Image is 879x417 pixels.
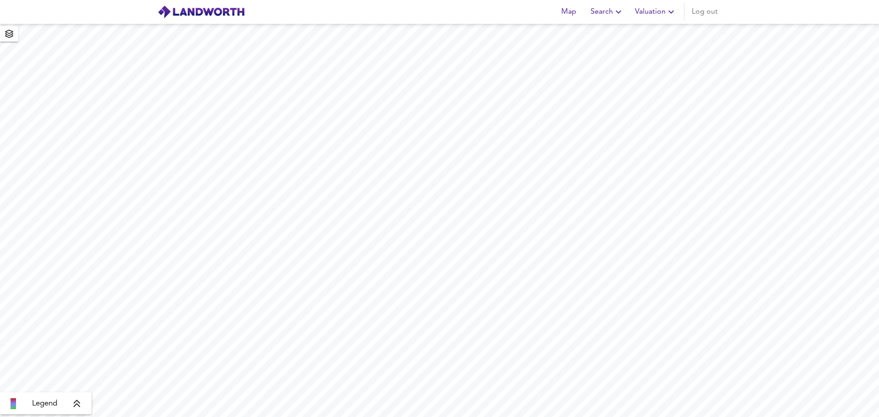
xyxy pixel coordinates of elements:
button: Map [554,3,583,21]
span: Map [558,5,580,18]
button: Log out [688,3,722,21]
button: Valuation [631,3,680,21]
span: Search [591,5,624,18]
span: Log out [692,5,718,18]
span: Legend [32,398,57,409]
img: logo [157,5,245,19]
button: Search [587,3,628,21]
span: Valuation [635,5,677,18]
